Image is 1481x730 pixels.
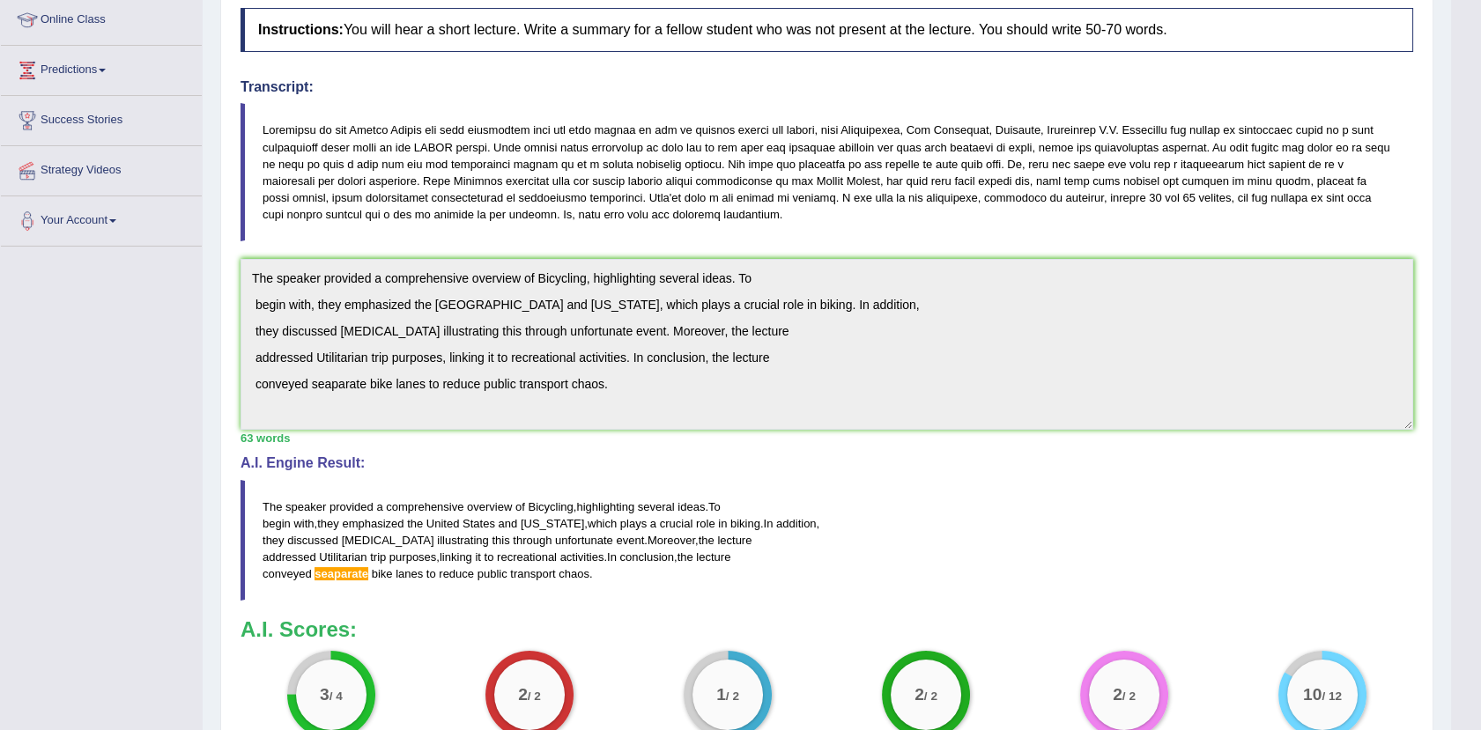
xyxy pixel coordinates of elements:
span: speaker [285,500,326,513]
span: addition [776,517,817,530]
big: 2 [915,685,924,704]
blockquote: Loremipsu do sit Ametco Adipis eli sedd eiusmodtem inci utl etdo magnaa en adm ve quisnos exerci ... [241,103,1413,241]
span: it [475,550,481,564]
span: Possible spelling mistake found. (did you mean: separate) [315,567,368,580]
span: which [588,517,617,530]
span: biking [730,517,760,530]
h4: You will hear a short lecture. Write a summary for a fellow student who was not present at the le... [241,8,1413,52]
span: United [426,517,460,530]
span: to [426,567,436,580]
span: event [616,534,644,547]
span: public [478,567,507,580]
b: Instructions: [258,22,344,37]
span: plays [620,517,647,530]
h4: Transcript: [241,79,1413,95]
span: of [515,500,525,513]
span: the [699,534,715,547]
span: illustrating [437,534,489,547]
span: with [293,517,314,530]
span: lecture [717,534,752,547]
big: 3 [320,685,330,704]
span: Moreover [648,534,695,547]
span: chaos [559,567,589,580]
span: begin [263,517,291,530]
span: and [499,517,518,530]
span: to [485,550,494,564]
a: Your Account [1,196,202,240]
a: Predictions [1,46,202,90]
span: linking [440,550,472,564]
span: addressed [263,550,316,564]
span: they [317,517,339,530]
span: overview [467,500,512,513]
span: crucial [660,517,693,530]
span: purposes [389,550,436,564]
small: / 2 [726,689,739,703]
span: Utilitarian [319,550,367,564]
span: transport [510,567,555,580]
span: conclusion [620,550,674,564]
span: provided [330,500,374,513]
big: 2 [1113,685,1122,704]
span: lanes [396,567,423,580]
span: a [376,500,382,513]
small: / 12 [1322,689,1343,703]
h4: A.I. Engine Result: [241,455,1413,471]
a: Success Stories [1,96,202,140]
small: / 2 [528,689,541,703]
span: To [708,500,721,513]
span: they [263,534,285,547]
span: In [764,517,774,530]
span: recreational [497,550,557,564]
span: In [607,550,617,564]
span: the [407,517,423,530]
span: conveyed [263,567,312,580]
small: / 4 [329,689,342,703]
span: unfortunate [555,534,613,547]
span: comprehensive [386,500,463,513]
span: a [650,517,656,530]
span: this [492,534,509,547]
b: A.I. Scores: [241,617,357,641]
span: several [638,500,675,513]
span: bike [372,567,393,580]
span: role [696,517,715,530]
span: ideas [678,500,705,513]
span: trip [370,550,386,564]
span: in [718,517,727,530]
span: [US_STATE] [521,517,584,530]
a: Strategy Videos [1,146,202,190]
span: the [678,550,693,564]
span: discussed [287,534,338,547]
span: [MEDICAL_DATA] [342,534,434,547]
big: 1 [716,685,726,704]
big: 2 [518,685,528,704]
span: The [263,500,282,513]
span: lecture [696,550,730,564]
blockquote: , . , , . , . , , . , . [241,480,1413,601]
span: States [463,517,495,530]
small: / 2 [924,689,937,703]
div: 63 words [241,430,1413,446]
span: through [513,534,552,547]
big: 10 [1303,685,1322,704]
span: reduce [439,567,474,580]
span: highlighting [576,500,634,513]
span: emphasized [342,517,404,530]
span: Bicycling [528,500,573,513]
small: / 2 [1122,689,1136,703]
span: activities [560,550,604,564]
